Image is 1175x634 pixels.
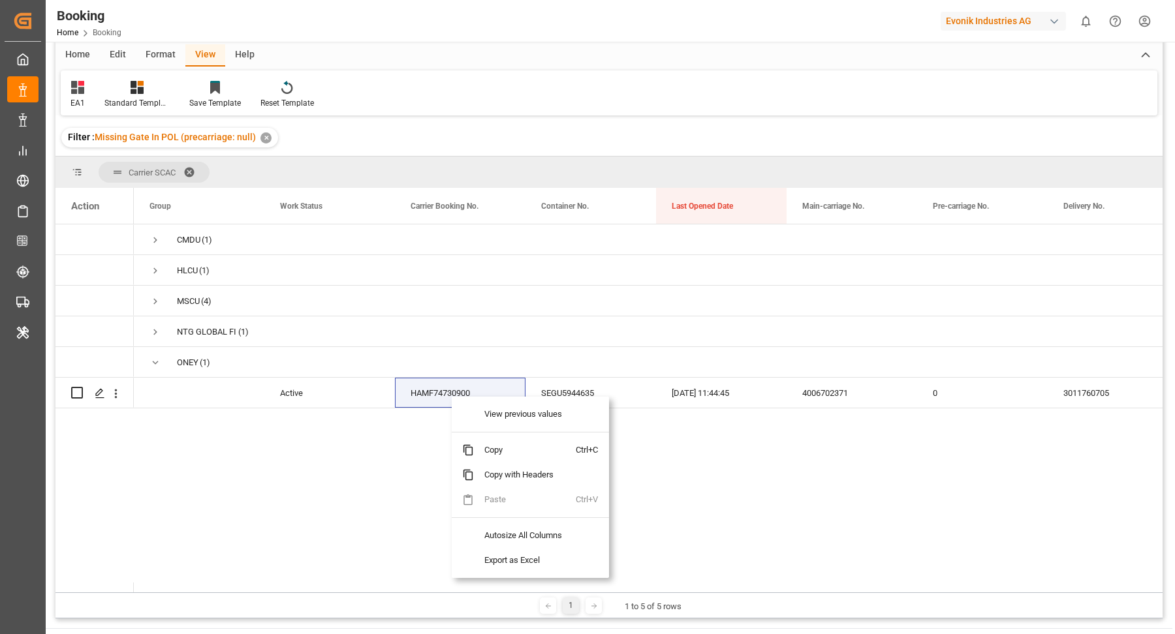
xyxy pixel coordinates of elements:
div: HLCU [177,256,198,286]
span: Carrier Booking No. [411,202,478,211]
span: Last Opened Date [672,202,733,211]
div: Active [264,378,395,408]
div: ONEY [177,348,198,378]
div: Standard Templates [104,97,170,109]
span: (1) [199,256,210,286]
span: (1) [238,317,249,347]
span: Group [149,202,171,211]
div: Evonik Industries AG [941,12,1066,31]
div: 1 to 5 of 5 rows [625,600,681,613]
div: HAMF74730900 [395,378,525,408]
div: ✕ [260,132,272,143]
span: Export as Excel [474,548,576,573]
span: (1) [202,225,212,255]
div: Press SPACE to select this row. [55,286,134,316]
div: CMDU [177,225,200,255]
span: Autosize All Columns [474,523,576,548]
div: Edit [100,44,136,67]
button: Evonik Industries AG [941,8,1071,33]
div: EA1 [70,97,85,109]
div: 1 [563,597,579,614]
div: Save Template [189,97,241,109]
div: Booking [57,6,121,25]
div: 4006702371 [787,378,917,408]
div: Press SPACE to select this row. [55,378,134,408]
div: [DATE] 11:44:45 [656,378,787,408]
div: Press SPACE to select this row. [55,347,134,378]
span: Container No. [541,202,589,211]
span: Paste [474,487,576,512]
div: Reset Template [260,97,314,109]
span: Copy with Headers [474,462,576,487]
span: (4) [201,286,211,316]
span: Pre-carriage No. [933,202,989,211]
span: View previous values [474,402,576,427]
div: 0 [917,378,1048,408]
button: show 0 new notifications [1071,7,1101,36]
span: Carrier SCAC [129,168,176,177]
div: Press SPACE to select this row. [55,224,134,255]
span: Work Status [280,202,322,211]
span: Ctrl+V [576,487,604,512]
div: View [185,44,225,67]
span: Missing Gate In POL (precarriage: null) [95,132,256,142]
div: Press SPACE to select this row. [55,316,134,347]
div: MSCU [177,286,200,316]
span: Delivery No. [1063,202,1104,211]
span: Main-carriage No. [802,202,864,211]
div: SEGU5944635 [525,378,656,408]
span: Ctrl+C [576,438,604,462]
div: Action [71,200,99,212]
button: Help Center [1101,7,1130,36]
div: NTG GLOBAL FINLAND OY [177,317,237,347]
span: Filter : [68,132,95,142]
a: Home [57,28,78,37]
div: Press SPACE to select this row. [55,255,134,286]
span: (1) [200,348,210,378]
span: Copy [474,438,576,462]
div: Help [225,44,264,67]
div: Format [136,44,185,67]
div: Home [55,44,100,67]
